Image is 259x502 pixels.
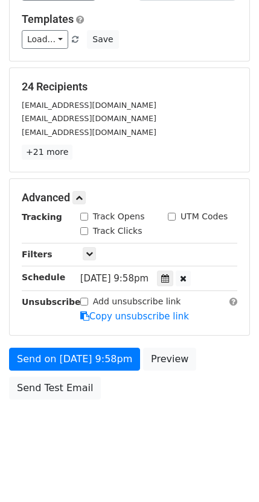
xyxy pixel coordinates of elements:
a: Templates [22,13,74,25]
small: [EMAIL_ADDRESS][DOMAIN_NAME] [22,114,156,123]
label: Add unsubscribe link [93,295,181,308]
strong: Filters [22,249,53,259]
a: Preview [143,348,196,371]
h5: 24 Recipients [22,80,237,93]
strong: Unsubscribe [22,297,81,307]
label: Track Clicks [93,225,142,237]
a: Copy unsubscribe link [80,311,189,322]
a: +21 more [22,145,72,160]
small: [EMAIL_ADDRESS][DOMAIN_NAME] [22,128,156,137]
h5: Advanced [22,191,237,204]
small: [EMAIL_ADDRESS][DOMAIN_NAME] [22,101,156,110]
button: Save [87,30,118,49]
label: Track Opens [93,210,145,223]
iframe: Chat Widget [199,444,259,502]
label: UTM Codes [181,210,228,223]
strong: Tracking [22,212,62,222]
a: Send on [DATE] 9:58pm [9,348,140,371]
strong: Schedule [22,272,65,282]
span: [DATE] 9:58pm [80,273,149,284]
a: Send Test Email [9,377,101,400]
div: 聊天小组件 [199,444,259,502]
a: Load... [22,30,68,49]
